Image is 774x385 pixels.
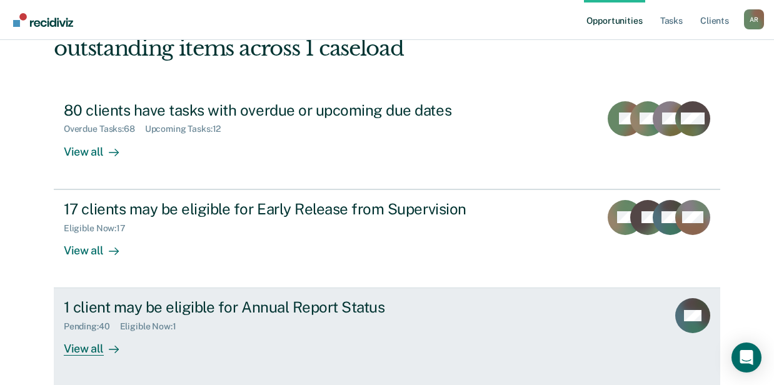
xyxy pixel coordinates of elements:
img: Recidiviz [13,13,73,27]
div: Eligible Now : 17 [64,223,136,234]
div: View all [64,134,134,159]
a: 17 clients may be eligible for Early Release from SupervisionEligible Now:17View all [54,189,720,288]
div: A R [744,9,764,29]
div: View all [64,332,134,356]
div: 17 clients may be eligible for Early Release from Supervision [64,200,503,218]
button: Profile dropdown button [744,9,764,29]
div: 1 client may be eligible for Annual Report Status [64,298,503,316]
div: Open Intercom Messenger [731,342,761,372]
div: View all [64,233,134,257]
div: Eligible Now : 1 [120,321,186,332]
div: Pending : 40 [64,321,120,332]
a: 80 clients have tasks with overdue or upcoming due datesOverdue Tasks:68Upcoming Tasks:12View all [54,91,720,189]
div: Upcoming Tasks : 12 [145,124,231,134]
div: 80 clients have tasks with overdue or upcoming due dates [64,101,503,119]
div: Overdue Tasks : 68 [64,124,145,134]
div: Hi, [PERSON_NAME]. We’ve found some outstanding items across 1 caseload [54,10,587,61]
